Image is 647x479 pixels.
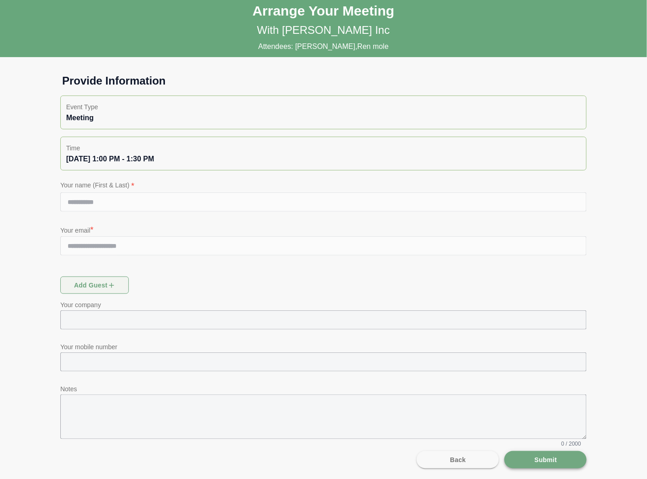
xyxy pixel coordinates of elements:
[534,451,557,468] span: Submit
[60,224,587,236] p: Your email
[562,440,581,447] span: 0 / 2000
[258,41,388,52] p: Attendees: [PERSON_NAME],Ren mole
[60,180,587,192] p: Your name (First & Last)
[66,112,581,123] div: Meeting
[450,451,466,468] span: Back
[66,143,581,154] p: Time
[504,451,587,468] button: Submit
[60,299,587,310] p: Your company
[257,23,390,37] p: With [PERSON_NAME] Inc
[66,101,581,112] p: Event Type
[417,451,499,468] button: Back
[253,3,395,19] h1: Arrange Your Meeting
[66,154,581,165] div: [DATE] 1:00 PM - 1:30 PM
[60,383,587,394] p: Notes
[60,277,129,294] button: Add guest
[60,341,587,352] p: Your mobile number
[74,277,116,294] span: Add guest
[55,74,592,88] h1: Provide Information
